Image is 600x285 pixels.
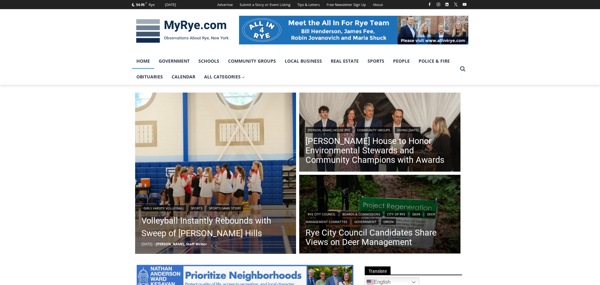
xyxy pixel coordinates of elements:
a: Boards & Commissions [340,211,382,217]
a: X [452,1,460,8]
img: (PHOTO: The 2025 Rye Varsity Volleyball team from a 3-0 win vs. Port Chester on Saturday, Septemb... [135,93,296,254]
a: Facebook [426,1,433,8]
a: Read More Rye City Council Candidates Share Views on Deer Management [299,175,460,255]
span: All Categories [204,73,245,80]
img: MyRye.com [132,15,233,48]
a: YouTube [461,1,468,8]
a: Rye City Council Candidates Share Views on Deer Management [306,228,454,247]
a: Sports [363,53,389,69]
div: Rye [149,2,155,8]
a: Government [154,53,194,69]
span: Translate [365,266,391,275]
div: | | | | | | [306,210,454,225]
a: Real Estate [326,53,363,69]
a: Calendar [167,69,200,85]
a: Government [352,219,379,225]
a: [PERSON_NAME] House Rye [306,127,352,133]
span: 54.95 [136,2,145,7]
a: Sports [189,205,204,211]
a: People [389,53,414,69]
a: Sports Game Story [207,205,243,211]
span: F [146,1,147,5]
a: Schools [194,53,224,69]
a: Giving [DATE] [395,127,420,133]
a: Local Business [280,53,326,69]
a: Linkedin [443,1,451,8]
div: | | [306,126,454,133]
img: (PHOTO: The Rye Nature Center maintains two fenced deer exclosure areas to keep deer out and allo... [299,175,460,255]
a: Deer [410,211,422,217]
a: Obituaries [132,69,167,85]
span: – [154,242,156,246]
a: Community Groups [224,53,280,69]
a: All Categories [200,69,249,85]
time: [DATE] [141,242,152,246]
a: Read More Wainwright House to Honor Environmental Stewards and Community Champions with Awards [299,93,460,173]
a: City of Rye [385,211,408,217]
a: Green [381,219,396,225]
img: (PHOTO: Ferdinand Coghlan (Rye High School Eagle Scout), Lisa Dominici (executive director, Rye Y... [299,93,460,173]
a: Community Groups [355,127,392,133]
a: Volleyball Instantly Rebounds with Sweep of [PERSON_NAME] Hills [141,214,290,240]
a: Rye City Council [306,211,338,217]
button: View Search Form [457,63,468,75]
a: Instagram [435,1,442,8]
a: [PERSON_NAME] House to Honor Environmental Stewards and Community Champions with Awards [306,136,454,165]
a: [PERSON_NAME], Staff Writer [156,242,207,246]
div: [DATE] [165,2,176,8]
a: Read More Volleyball Instantly Rebounds with Sweep of Byram Hills [135,93,296,254]
nav: Primary Navigation [132,53,457,85]
div: | | [141,204,290,211]
a: Girls Varsity Volleyball [141,205,186,211]
img: All in for Rye [239,16,468,44]
a: Police & Fire [414,53,454,69]
a: Home [132,53,154,69]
